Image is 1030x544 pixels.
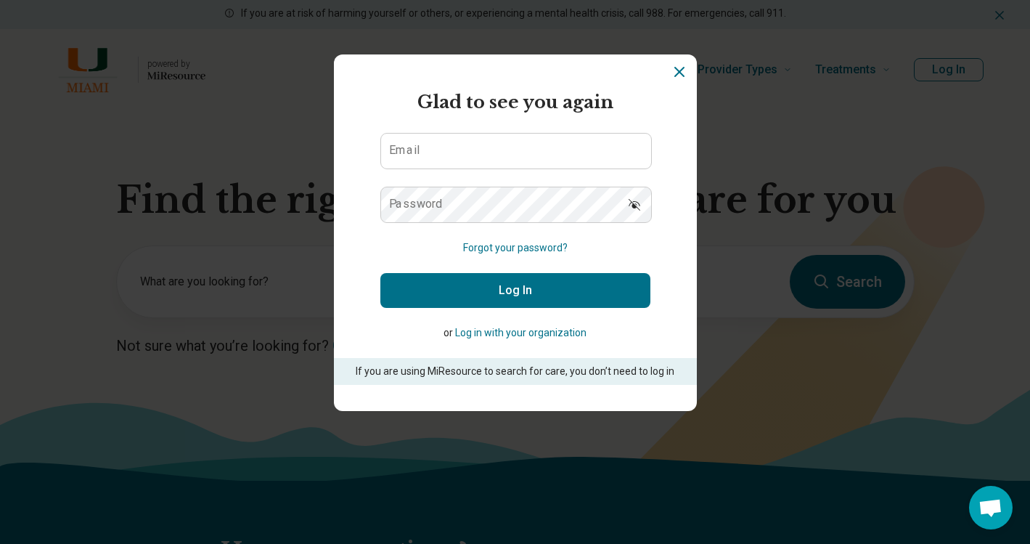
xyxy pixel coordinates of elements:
[380,273,650,308] button: Log In
[618,187,650,222] button: Show password
[354,364,677,379] p: If you are using MiResource to search for care, you don’t need to log in
[380,325,650,341] p: or
[334,54,697,411] section: Login Dialog
[455,325,586,341] button: Log in with your organization
[463,240,568,256] button: Forgot your password?
[671,63,688,81] button: Dismiss
[389,145,420,156] label: Email
[380,89,650,115] h2: Glad to see you again
[389,198,443,210] label: Password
